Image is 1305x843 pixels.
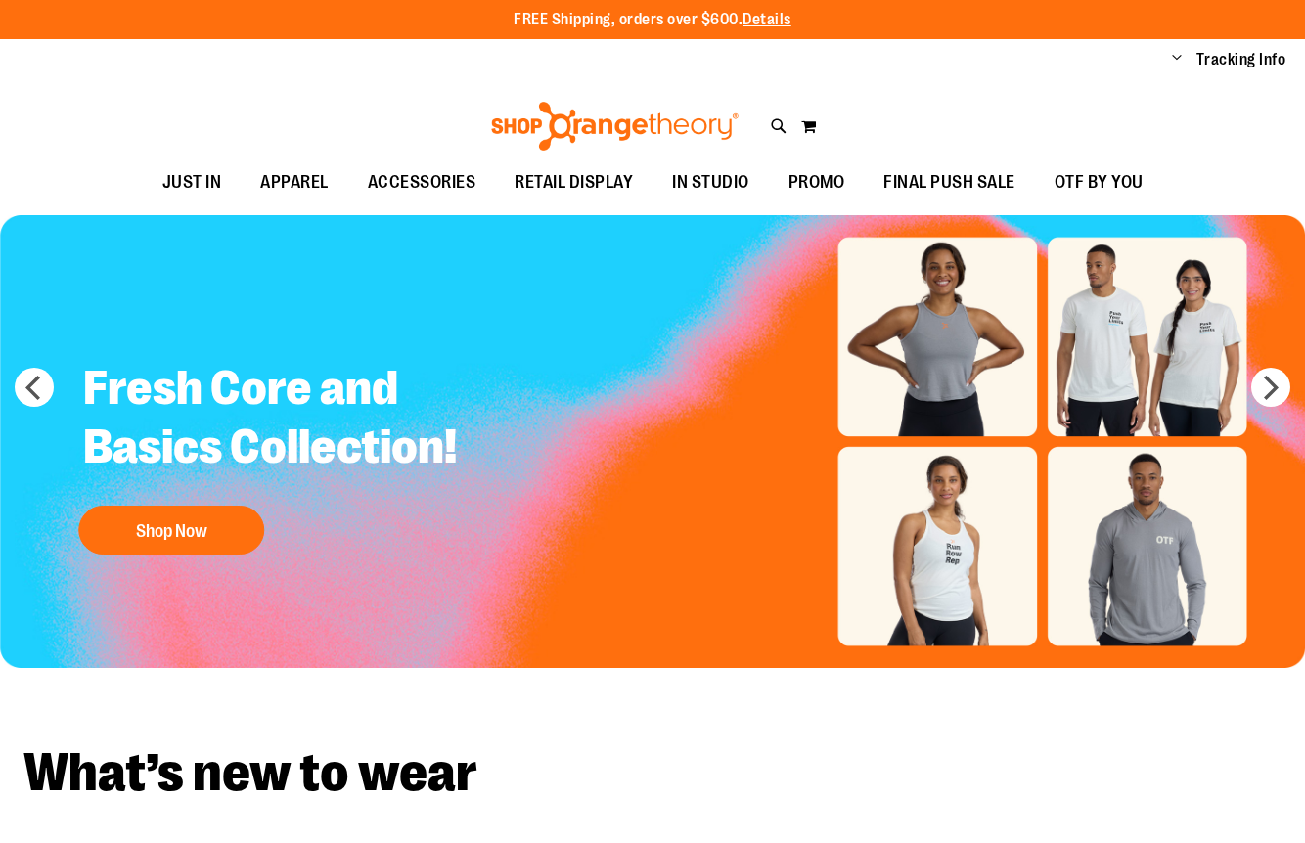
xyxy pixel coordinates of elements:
[769,160,865,205] a: PROMO
[68,344,525,564] a: Fresh Core and Basics Collection! Shop Now
[1251,368,1290,407] button: next
[143,160,242,205] a: JUST IN
[883,160,1015,204] span: FINAL PUSH SALE
[672,160,749,204] span: IN STUDIO
[241,160,348,205] a: APPAREL
[348,160,496,205] a: ACCESSORIES
[68,344,525,496] h2: Fresh Core and Basics Collection!
[1196,49,1286,70] a: Tracking Info
[1055,160,1144,204] span: OTF BY YOU
[1172,50,1182,69] button: Account menu
[78,506,264,555] button: Shop Now
[368,160,476,204] span: ACCESSORIES
[23,746,1282,800] h2: What’s new to wear
[864,160,1035,205] a: FINAL PUSH SALE
[488,102,742,151] img: Shop Orangetheory
[260,160,329,204] span: APPAREL
[162,160,222,204] span: JUST IN
[742,11,791,28] a: Details
[495,160,652,205] a: RETAIL DISPLAY
[514,9,791,31] p: FREE Shipping, orders over $600.
[15,368,54,407] button: prev
[788,160,845,204] span: PROMO
[652,160,769,205] a: IN STUDIO
[1035,160,1163,205] a: OTF BY YOU
[515,160,633,204] span: RETAIL DISPLAY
